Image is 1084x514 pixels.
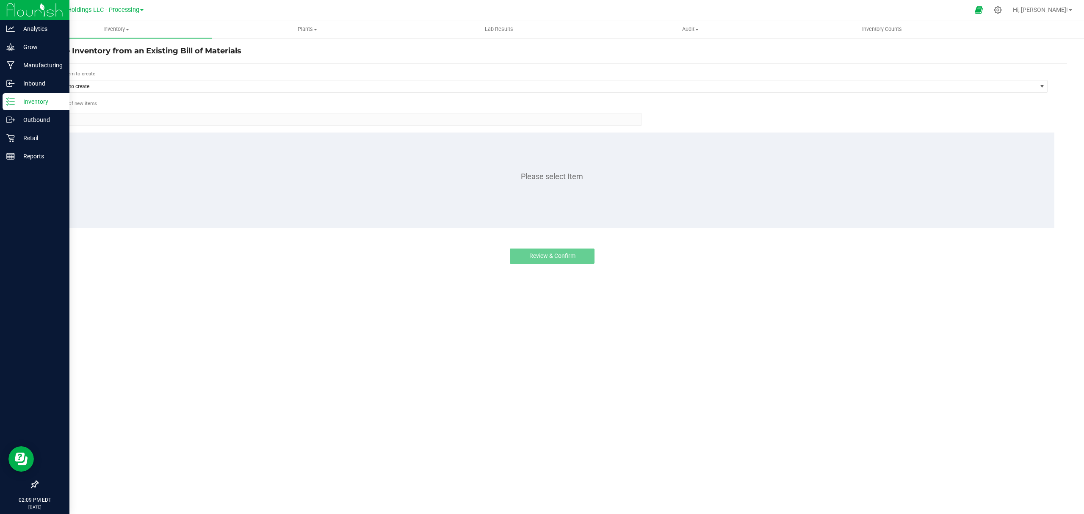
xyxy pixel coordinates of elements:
[44,46,1061,57] h4: Create Inventory from an Existing Bill of Materials
[20,25,212,33] span: Inventory
[595,20,786,38] a: Audit
[851,25,913,33] span: Inventory Counts
[473,25,525,33] span: Lab Results
[595,25,785,33] span: Audit
[15,78,66,88] p: Inbound
[50,100,97,108] span: Number of new packages to create
[786,20,978,38] a: Inventory Counts
[6,43,15,51] inline-svg: Grow
[15,97,66,107] p: Inventory
[51,80,1037,92] span: Item to create
[1013,6,1068,13] span: Hi, [PERSON_NAME]!
[6,116,15,124] inline-svg: Outbound
[8,446,34,472] iframe: Resource center
[15,24,66,34] p: Analytics
[6,152,15,160] inline-svg: Reports
[29,6,139,14] span: Riviera Creek Holdings LLC - Processing
[969,2,988,18] span: Open Ecommerce Menu
[212,25,403,33] span: Plants
[4,496,66,504] p: 02:09 PM EDT
[521,172,583,181] span: Please select Item
[15,60,66,70] p: Manufacturing
[6,97,15,106] inline-svg: Inventory
[6,25,15,33] inline-svg: Analytics
[4,504,66,510] p: [DATE]
[15,42,66,52] p: Grow
[15,133,66,143] p: Retail
[403,20,595,38] a: Lab Results
[510,249,595,264] button: Review & Confirm
[15,115,66,125] p: Outbound
[212,20,403,38] a: Plants
[6,61,15,69] inline-svg: Manufacturing
[529,252,575,259] span: Review & Confirm
[6,134,15,142] inline-svg: Retail
[20,20,212,38] a: Inventory
[993,6,1003,14] div: Manage settings
[15,151,66,161] p: Reports
[6,79,15,88] inline-svg: Inbound
[50,71,95,77] span: Select item to create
